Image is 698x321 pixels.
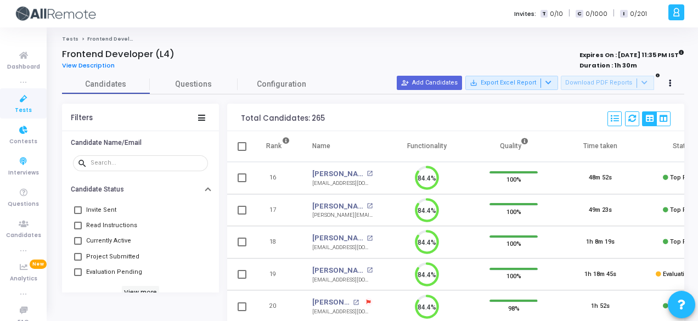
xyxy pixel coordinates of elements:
[586,9,607,19] span: 0/1000
[642,111,671,126] div: View Options
[583,140,617,152] div: Time taken
[465,76,558,90] button: Export Excel Report
[122,286,160,298] h6: View more
[62,78,150,90] span: Candidates
[15,106,32,115] span: Tests
[401,79,409,87] mat-icon: person_add_alt
[312,201,364,212] a: [PERSON_NAME]
[367,171,373,177] mat-icon: open_in_new
[14,3,96,25] img: logo
[87,36,155,42] span: Frontend Developer (L4)
[86,250,139,263] span: Project Submitted
[561,76,654,90] button: Download PDF Reports
[541,10,548,18] span: T
[367,235,373,241] mat-icon: open_in_new
[86,266,142,279] span: Evaluation Pending
[8,200,39,209] span: Questions
[353,300,359,306] mat-icon: open_in_new
[470,131,557,162] th: Quality
[255,194,301,227] td: 17
[312,233,364,244] a: [PERSON_NAME]
[470,79,477,87] mat-icon: save_alt
[8,168,39,178] span: Interviews
[312,168,364,179] a: [PERSON_NAME]
[86,219,137,232] span: Read Instructions
[10,274,37,284] span: Analytics
[589,206,612,215] div: 49m 23s
[71,139,142,147] h6: Candidate Name/Email
[62,181,219,198] button: Candidate Status
[576,10,583,18] span: C
[86,204,116,217] span: Invite Sent
[506,174,521,185] span: 100%
[71,185,124,194] h6: Candidate Status
[255,258,301,291] td: 19
[30,260,47,269] span: New
[257,78,306,90] span: Configuration
[312,265,364,276] a: [PERSON_NAME]
[630,9,647,19] span: 0/201
[384,131,470,162] th: Functionality
[367,267,373,273] mat-icon: open_in_new
[62,36,684,43] nav: breadcrumb
[86,234,131,247] span: Currently Active
[579,61,637,70] strong: Duration : 1h 30m
[506,238,521,249] span: 100%
[9,137,37,147] span: Contests
[550,9,563,19] span: 0/10
[506,206,521,217] span: 100%
[71,114,93,122] div: Filters
[508,302,520,313] span: 98%
[150,78,238,90] span: Questions
[514,9,536,19] label: Invites:
[62,62,123,69] a: View Description
[255,131,301,162] th: Rank
[7,63,40,72] span: Dashboard
[312,244,373,252] div: [EMAIL_ADDRESS][DOMAIN_NAME]
[255,162,301,194] td: 16
[584,270,616,279] div: 1h 18m 45s
[6,231,41,240] span: Candidates
[62,134,219,151] button: Candidate Name/Email
[620,10,627,18] span: I
[312,179,373,188] div: [EMAIL_ADDRESS][DOMAIN_NAME]
[591,302,610,311] div: 1h 52s
[589,173,612,183] div: 48m 52s
[568,8,570,19] span: |
[613,8,615,19] span: |
[62,49,174,60] h4: Frontend Developer (L4)
[586,238,615,247] div: 1h 8m 19s
[367,203,373,209] mat-icon: open_in_new
[397,76,462,90] button: Add Candidates
[91,160,204,166] input: Search...
[506,271,521,281] span: 100%
[62,61,115,70] span: View Description
[255,226,301,258] td: 18
[579,48,684,60] strong: Expires On : [DATE] 11:35 PM IST
[62,36,78,42] a: Tests
[312,140,330,152] div: Name
[241,114,325,123] div: Total Candidates: 265
[77,158,91,168] mat-icon: search
[312,297,350,308] a: [PERSON_NAME]
[312,276,373,284] div: [EMAIL_ADDRESS][DOMAIN_NAME]
[312,211,373,219] div: [PERSON_NAME][EMAIL_ADDRESS][DOMAIN_NAME]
